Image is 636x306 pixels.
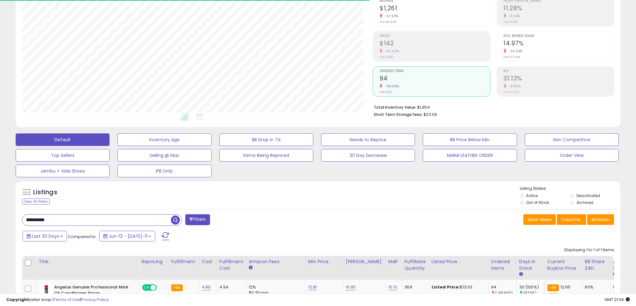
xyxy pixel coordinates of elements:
[6,297,109,303] div: seller snap | |
[99,231,155,241] button: Jun-12 - [DATE]-11
[22,199,50,205] div: Clear All Filters
[117,165,211,177] button: IFB Only
[547,258,580,272] div: Current Buybox Price
[374,105,416,110] b: Total Inventory Value:
[525,149,619,162] button: Order View
[506,84,521,89] small: -8.90%
[432,284,484,290] div: $13.03
[525,133,619,146] button: Non Competitive
[519,284,545,290] div: 30 (100%)
[374,112,423,117] b: Short Term Storage Fees:
[526,193,538,198] label: Active
[308,284,317,290] a: 12.81
[109,233,147,239] span: Jun-12 - [DATE]-11
[202,258,214,265] div: Cost
[346,284,356,290] a: 16.95
[577,200,593,205] label: Archived
[117,149,211,162] button: Selling @ Max
[577,193,600,198] label: Deactivated
[504,90,519,94] small: Prev: 34.17%
[219,133,313,146] button: BB Drop in 7d
[380,40,490,48] h2: $142
[81,297,109,303] a: Privacy Policy
[504,40,614,48] h2: 14.97%
[143,285,151,290] span: ON
[504,20,518,24] small: Prev: 12.81%
[38,258,136,265] div: Title
[6,297,29,303] strong: Copyright
[249,284,301,290] div: 12%
[613,272,617,277] small: Avg BB Share.
[523,214,556,225] button: Save View
[423,133,517,146] button: BB Price Below Min
[141,258,166,265] div: Repricing
[564,247,614,253] div: Displaying 1 to 1 of 1 items
[506,49,523,54] small: -60.54%
[432,258,486,265] div: Listed Price
[561,284,571,290] span: 12.95
[380,75,490,83] h2: 94
[219,149,313,162] button: Items Being Repriced
[16,133,110,146] button: Default
[54,297,80,303] a: Terms of Use
[404,258,426,272] div: Fulfillable Quantity
[504,55,521,59] small: Prev: 37.94%
[382,49,399,54] small: -62.60%
[380,20,397,24] small: Prev: $2,969
[321,133,415,146] button: Needs to Reprice
[321,149,415,162] button: 30 Day Decrease
[423,149,517,162] button: MIAMI LEATHER ORDER
[33,188,57,197] h5: Listings
[171,284,183,291] small: FBA
[374,103,609,111] li: $1,954
[219,284,241,290] div: 4.94
[519,272,523,277] small: Days In Stock.
[382,14,398,18] small: -57.53%
[380,55,393,59] small: Prev: $380
[613,258,636,272] div: Avg BB Share
[249,265,253,271] small: Amazon Fees.
[504,70,614,73] span: ROI
[16,165,110,177] button: Jambu + Vida Shoes
[219,258,244,272] div: Fulfillment Cost
[185,214,210,225] button: Filters
[54,284,130,298] b: Angelus Genuine Professional Mink Oil Conditioner Spray
[519,258,542,272] div: Days In Stock
[506,14,521,18] small: -11.94%
[388,258,399,265] div: MAP
[388,284,397,290] a: 15.13
[491,284,516,290] div: 94
[604,297,630,303] span: 2025-08-11 21:09 GMT
[561,216,581,223] span: Columns
[308,258,341,265] div: Min Price
[504,75,614,83] h2: 31.13%
[404,284,424,290] div: 369
[380,90,392,94] small: Prev: 229
[16,149,110,162] button: Top Sellers
[491,258,514,272] div: Ordered Items
[526,200,549,205] label: Out of Stock
[504,34,614,38] span: Avg. Buybox Share
[423,112,437,117] span: $23.09
[171,258,197,265] div: Fulfillment
[32,233,59,239] span: Last 30 Days
[432,284,460,290] b: Listed Price:
[68,234,97,240] span: Compared to:
[117,133,211,146] button: Inventory Age
[202,284,211,290] a: 4.86
[585,258,608,272] div: BB Share 24h.
[520,186,620,192] p: Listing States:
[40,284,53,297] img: 31KBJo3lBtL._SL40_.jpg
[380,70,490,73] span: Ordered Items
[587,214,614,225] button: Actions
[557,214,586,225] button: Columns
[380,5,490,13] h2: $1,261
[249,258,303,265] div: Amazon Fees
[547,284,559,291] small: FBA
[380,34,490,38] span: Profit
[23,231,67,241] button: Last 30 Days
[504,5,614,13] h2: 11.28%
[382,84,399,89] small: -58.95%
[585,284,606,290] div: 90%
[346,258,383,265] div: [PERSON_NAME]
